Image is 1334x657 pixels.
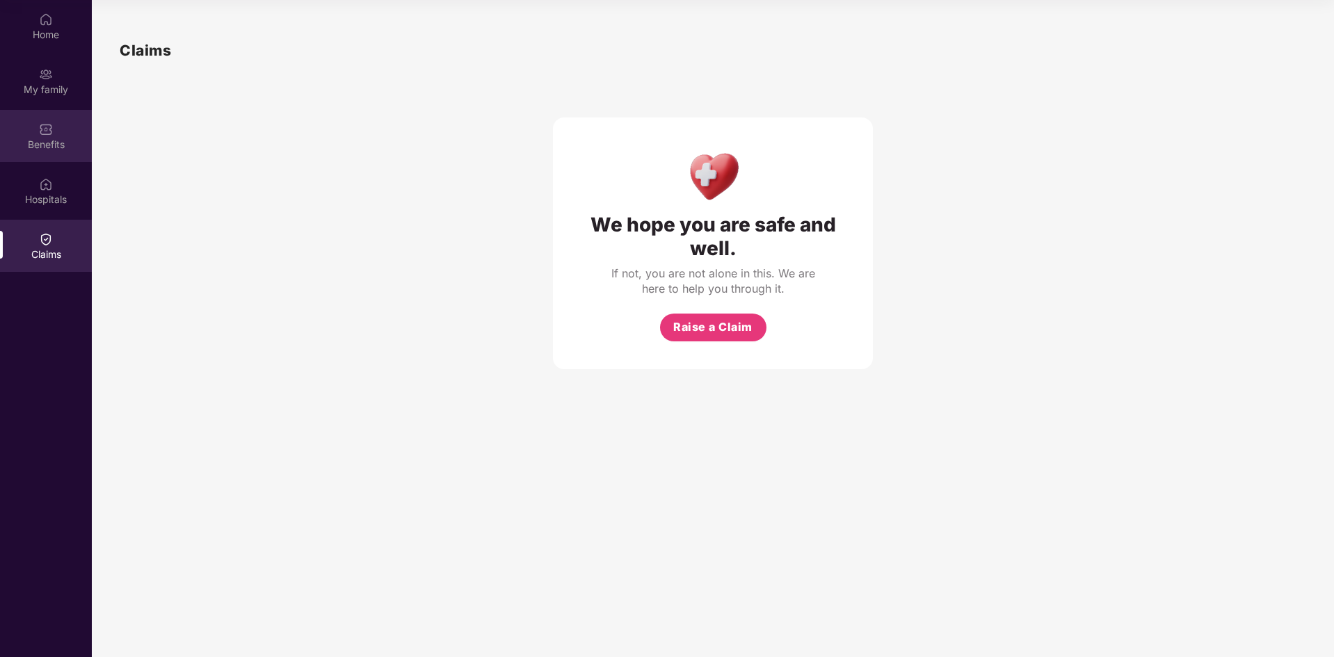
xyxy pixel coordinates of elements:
div: We hope you are safe and well. [581,213,845,260]
h1: Claims [120,39,171,62]
img: svg+xml;base64,PHN2ZyBpZD0iSG9tZSIgeG1sbnM9Imh0dHA6Ly93d3cudzMub3JnLzIwMDAvc3ZnIiB3aWR0aD0iMjAiIG... [39,13,53,26]
img: svg+xml;base64,PHN2ZyB3aWR0aD0iMjAiIGhlaWdodD0iMjAiIHZpZXdCb3g9IjAgMCAyMCAyMCIgZmlsbD0ibm9uZSIgeG... [39,67,53,81]
img: svg+xml;base64,PHN2ZyBpZD0iQ2xhaW0iIHhtbG5zPSJodHRwOi8vd3d3LnczLm9yZy8yMDAwL3N2ZyIgd2lkdGg9IjIwIi... [39,232,53,246]
img: svg+xml;base64,PHN2ZyBpZD0iQmVuZWZpdHMiIHhtbG5zPSJodHRwOi8vd3d3LnczLm9yZy8yMDAwL3N2ZyIgd2lkdGg9Ij... [39,122,53,136]
span: Raise a Claim [673,318,753,336]
div: If not, you are not alone in this. We are here to help you through it. [609,266,817,296]
button: Raise a Claim [660,314,766,341]
img: svg+xml;base64,PHN2ZyBpZD0iSG9zcGl0YWxzIiB4bWxucz0iaHR0cDovL3d3dy53My5vcmcvMjAwMC9zdmciIHdpZHRoPS... [39,177,53,191]
img: Health Care [683,145,744,206]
